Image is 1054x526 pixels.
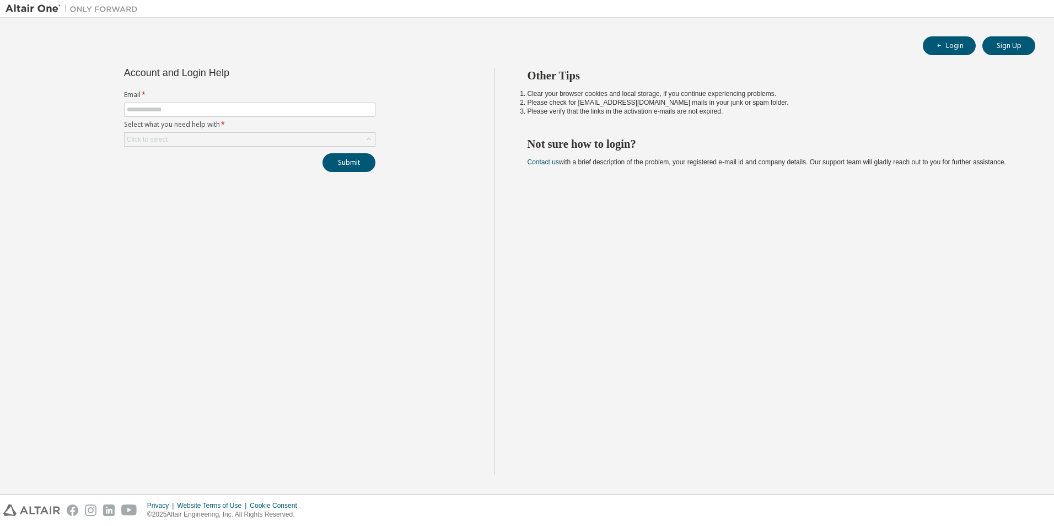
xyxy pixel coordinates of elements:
img: linkedin.svg [103,504,115,516]
div: Cookie Consent [250,501,303,510]
button: Submit [322,153,375,172]
h2: Not sure how to login? [528,137,1016,151]
img: facebook.svg [67,504,78,516]
img: Altair One [6,3,143,14]
label: Select what you need help with [124,120,375,129]
div: Privacy [147,501,177,510]
h2: Other Tips [528,68,1016,83]
li: Please verify that the links in the activation e-mails are not expired. [528,107,1016,116]
button: Login [923,36,976,55]
label: Email [124,90,375,99]
li: Clear your browser cookies and local storage, if you continue experiencing problems. [528,89,1016,98]
img: instagram.svg [85,504,96,516]
button: Sign Up [982,36,1035,55]
img: altair_logo.svg [3,504,60,516]
div: Click to select [127,135,168,144]
div: Click to select [125,133,375,146]
div: Account and Login Help [124,68,325,77]
div: Website Terms of Use [177,501,250,510]
span: with a brief description of the problem, your registered e-mail id and company details. Our suppo... [528,158,1006,166]
li: Please check for [EMAIL_ADDRESS][DOMAIN_NAME] mails in your junk or spam folder. [528,98,1016,107]
p: © 2025 Altair Engineering, Inc. All Rights Reserved. [147,510,304,519]
a: Contact us [528,158,559,166]
img: youtube.svg [121,504,137,516]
